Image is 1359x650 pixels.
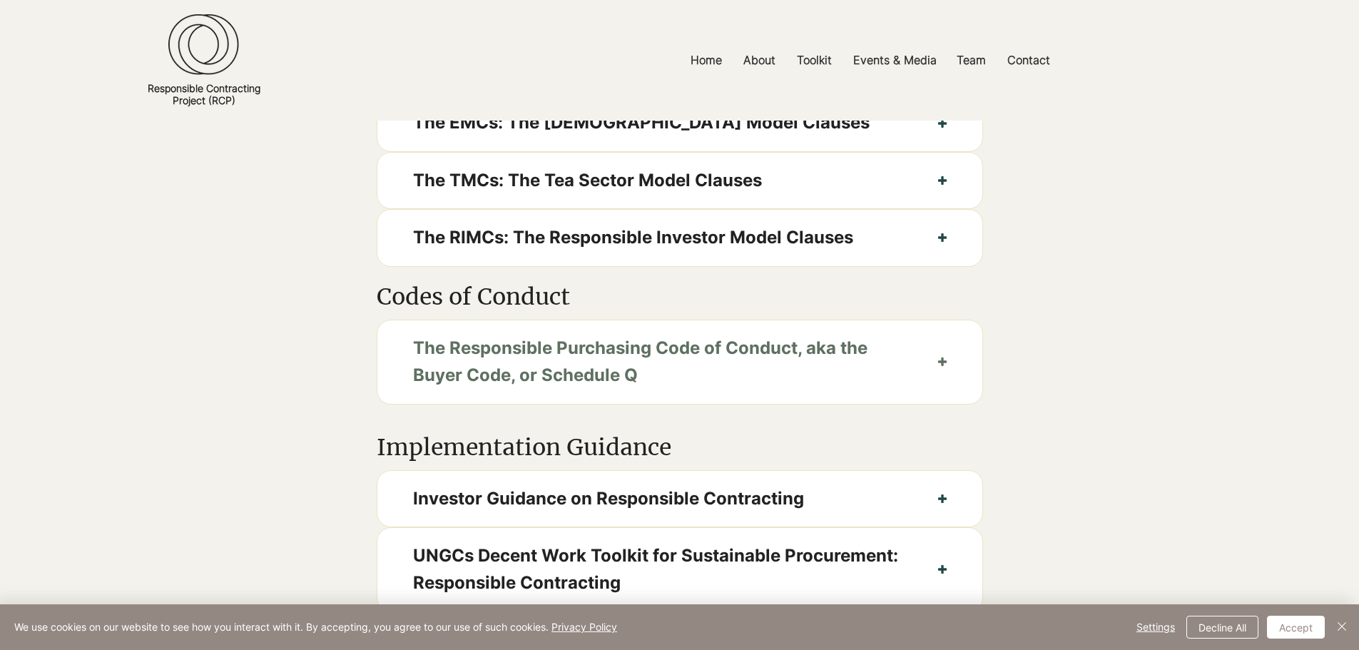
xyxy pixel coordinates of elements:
[786,44,843,76] a: Toolkit
[736,44,783,76] p: About
[683,44,729,76] p: Home
[413,109,902,136] span: The EMCs: The [DEMOGRAPHIC_DATA] Model Clauses
[1333,618,1350,635] img: Close
[14,621,617,634] span: We use cookies on our website to see how you interact with it. By accepting, you agree to our use...
[377,95,982,151] button: The EMCs: The [DEMOGRAPHIC_DATA] Model Clauses
[377,433,671,462] span: Implementation Guidance
[843,44,946,76] a: Events & Media
[413,335,902,390] span: The Responsible Purchasing Code of Conduct, aka the Buyer Code, or Schedule Q
[148,82,260,106] a: Responsible ContractingProject (RCP)
[413,167,902,194] span: The TMCs: The Tea Sector Model Clauses
[846,44,944,76] p: Events & Media
[1267,616,1325,639] button: Accept
[377,210,982,265] button: The RIMCs: The Responsible Investor Model Clauses
[551,621,617,633] a: Privacy Policy
[946,44,997,76] a: Team
[377,528,982,611] button: UNGCs Decent Work Toolkit for Sustainable Procurement: Responsible Contracting
[997,44,1061,76] a: Contact
[377,153,982,208] button: The TMCs: The Tea Sector Model Clauses
[790,44,839,76] p: Toolkit
[950,44,993,76] p: Team
[413,542,902,597] span: UNGCs Decent Work Toolkit for Sustainable Procurement: Responsible Contracting
[413,485,902,512] span: Investor Guidance on Responsible Contracting
[733,44,786,76] a: About
[680,44,733,76] a: Home
[377,283,570,311] span: Codes of Conduct
[1333,616,1350,639] button: Close
[1000,44,1057,76] p: Contact
[1186,616,1258,639] button: Decline All
[377,320,982,404] button: The Responsible Purchasing Code of Conduct, aka the Buyer Code, or Schedule Q
[413,224,902,251] span: The RIMCs: The Responsible Investor Model Clauses
[508,44,1232,76] nav: Site
[1136,616,1175,638] span: Settings
[377,471,982,527] button: Investor Guidance on Responsible Contracting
